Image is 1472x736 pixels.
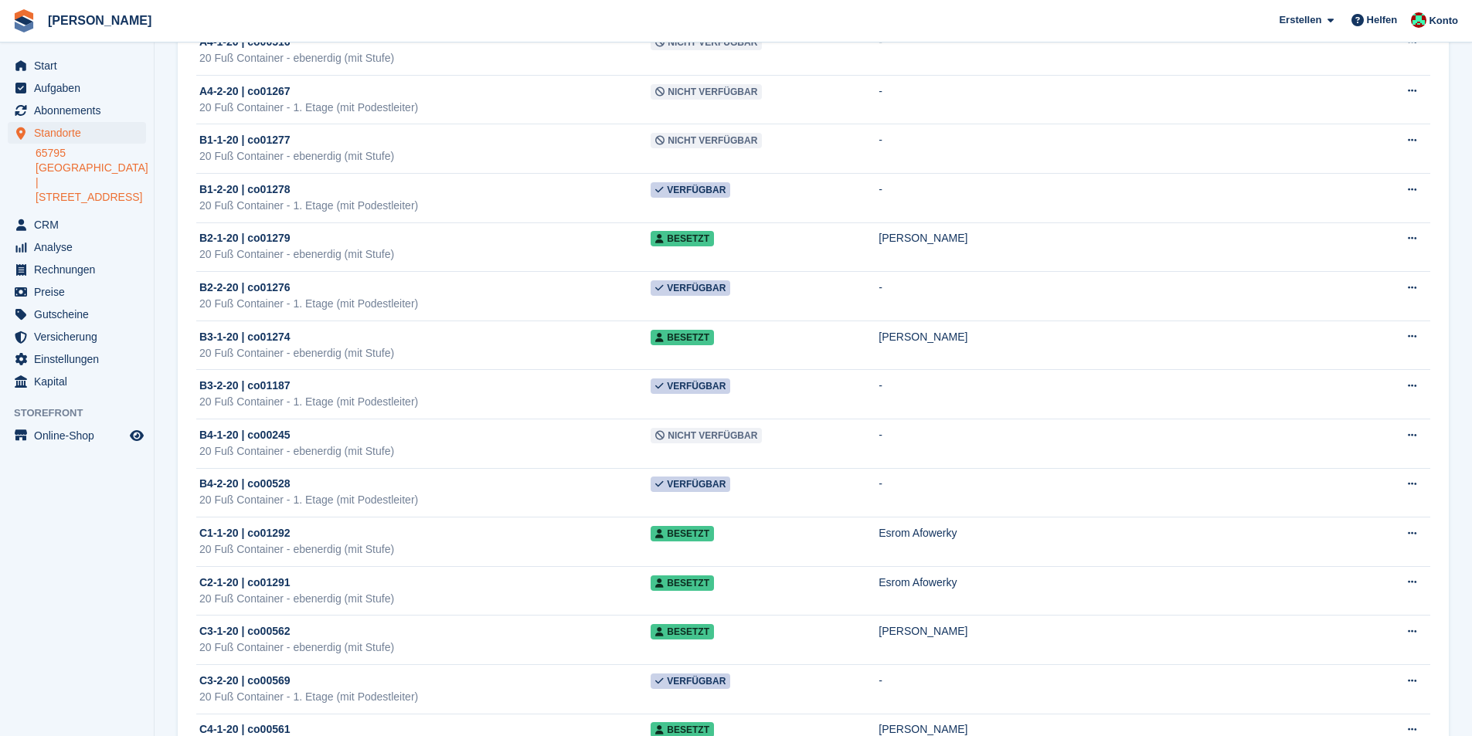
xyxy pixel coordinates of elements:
[1429,13,1458,29] span: Konto
[199,148,651,164] div: 20 Fuß Container - ebenerdig (mit Stufe)
[879,575,1364,591] div: Esrom Afowerky
[199,198,651,214] div: 20 Fuß Container - 1. Etage (mit Podestleiter)
[199,591,651,607] div: 20 Fuß Container - ebenerdig (mit Stufe)
[8,371,146,392] a: menu
[879,75,1364,124] td: -
[34,281,127,303] span: Preise
[8,236,146,258] a: menu
[199,541,651,558] div: 20 Fuß Container - ebenerdig (mit Stufe)
[34,326,127,348] span: Versicherung
[651,84,762,100] span: Nicht verfügbar
[36,146,146,205] a: 65795 [GEOGRAPHIC_DATA] | [STREET_ADDRESS]
[199,181,291,198] span: B1-2-20 | co01278
[8,100,146,121] a: menu
[879,230,1364,246] div: [PERSON_NAME]
[199,575,291,591] span: C2-1-20 | co01291
[127,426,146,445] a: Vorschau-Shop
[34,304,127,325] span: Gutscheine
[199,132,291,148] span: B1-1-20 | co01277
[34,348,127,370] span: Einstellungen
[651,280,730,296] span: Verfügbar
[879,468,1364,517] td: -
[34,77,127,99] span: Aufgaben
[199,673,291,689] span: C3-2-20 | co00569
[8,281,146,303] a: menu
[199,329,291,345] span: B3-1-20 | co01274
[879,174,1364,223] td: -
[879,370,1364,419] td: -
[8,214,146,236] a: menu
[199,296,651,312] div: 20 Fuß Container - 1. Etage (mit Podestleiter)
[651,477,730,492] span: Verfügbar
[199,230,291,246] span: B2-1-20 | co01279
[1367,12,1398,28] span: Helfen
[651,378,730,394] span: Verfügbar
[34,55,127,76] span: Start
[8,259,146,280] a: menu
[199,34,291,50] span: A4-1-20 | co00516
[199,83,291,100] span: A4-2-20 | co01267
[651,182,730,198] span: Verfügbar
[199,689,651,705] div: 20 Fuß Container - 1. Etage (mit Podestleiter)
[199,427,291,443] span: B4-1-20 | co00245
[34,236,127,258] span: Analyse
[199,443,651,460] div: 20 Fuß Container - ebenerdig (mit Stufe)
[12,9,36,32] img: stora-icon-8386f47178a22dfd0bd8f6a31ec36ba5ce8667c1dd55bd0f319d3a0aa187defe.svg
[651,673,730,689] span: Verfügbar
[8,77,146,99] a: menu
[879,124,1364,174] td: -
[8,55,146,76] a: menu
[8,326,146,348] a: menu
[199,525,291,541] span: C1-1-20 | co01292
[199,345,651,361] div: 20 Fuß Container - ebenerdig (mit Stufe)
[651,624,714,639] span: Besetzt
[199,492,651,508] div: 20 Fuß Container - 1. Etage (mit Podestleiter)
[34,122,127,144] span: Standorte
[8,122,146,144] a: menu
[199,476,291,492] span: B4-2-20 | co00528
[651,526,714,541] span: Besetzt
[14,405,154,421] span: Storefront
[879,329,1364,345] div: [PERSON_NAME]
[651,35,762,50] span: Nicht verfügbar
[199,100,651,116] div: 20 Fuß Container - 1. Etage (mit Podestleiter)
[34,425,127,446] span: Online-Shop
[879,623,1364,639] div: [PERSON_NAME]
[651,330,714,345] span: Besetzt
[8,348,146,370] a: menu
[199,639,651,656] div: 20 Fuß Container - ebenerdig (mit Stufe)
[879,272,1364,321] td: -
[34,371,127,392] span: Kapital
[879,525,1364,541] div: Esrom Afowerky
[651,575,714,591] span: Besetzt
[879,664,1364,714] td: -
[8,425,146,446] a: Speisekarte
[651,133,762,148] span: Nicht verfügbar
[1279,12,1321,28] span: Erstellen
[879,26,1364,76] td: -
[8,304,146,325] a: menu
[199,378,291,394] span: B3-2-20 | co01187
[199,50,651,66] div: 20 Fuß Container - ebenerdig (mit Stufe)
[34,214,127,236] span: CRM
[879,419,1364,469] td: -
[199,280,291,296] span: B2-2-20 | co01276
[1411,12,1426,28] img: Maximilian Friedl
[651,428,762,443] span: Nicht verfügbar
[199,623,291,639] span: C3-1-20 | co00562
[651,231,714,246] span: Besetzt
[199,246,651,263] div: 20 Fuß Container - ebenerdig (mit Stufe)
[42,8,158,33] a: [PERSON_NAME]
[34,259,127,280] span: Rechnungen
[34,100,127,121] span: Abonnements
[199,394,651,410] div: 20 Fuß Container - 1. Etage (mit Podestleiter)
